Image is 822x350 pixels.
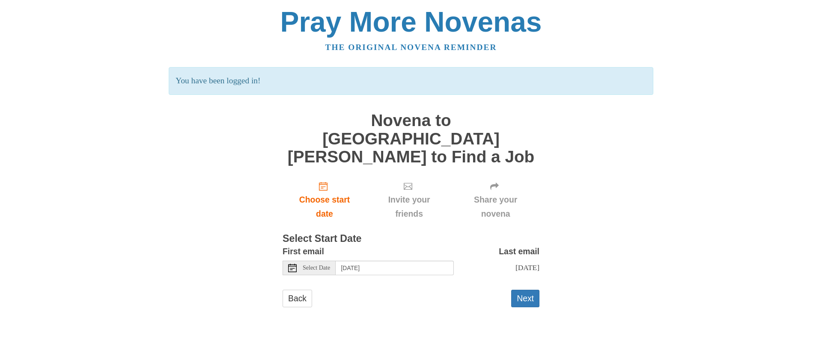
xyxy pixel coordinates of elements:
[169,67,653,95] p: You have been logged in!
[366,174,452,225] div: Click "Next" to confirm your start date first.
[515,263,539,272] span: [DATE]
[511,290,539,307] button: Next
[460,193,531,221] span: Share your novena
[283,233,539,244] h3: Select Start Date
[280,6,542,38] a: Pray More Novenas
[283,174,366,225] a: Choose start date
[499,244,539,259] label: Last email
[283,290,312,307] a: Back
[303,265,330,271] span: Select Date
[283,112,539,166] h1: Novena to [GEOGRAPHIC_DATA][PERSON_NAME] to Find a Job
[375,193,443,221] span: Invite your friends
[291,193,358,221] span: Choose start date
[452,174,539,225] div: Click "Next" to confirm your start date first.
[325,43,497,52] a: The original novena reminder
[283,244,324,259] label: First email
